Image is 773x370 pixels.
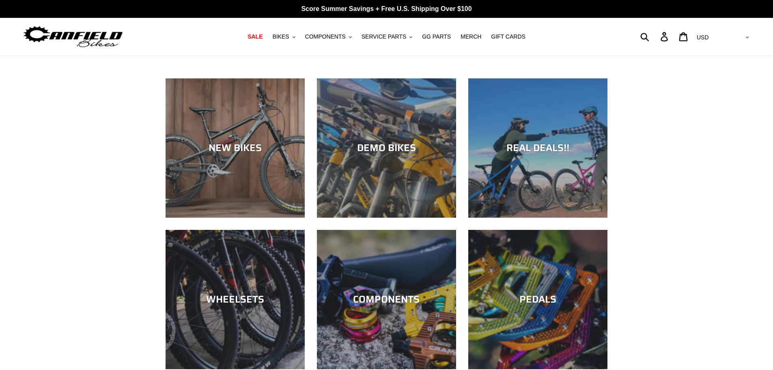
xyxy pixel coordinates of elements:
[487,31,530,42] a: GIFT CARDS
[468,78,607,218] a: REAL DEALS!!
[166,78,305,218] a: NEW BIKES
[645,28,665,45] input: Search
[166,294,305,305] div: WHEELSETS
[166,142,305,154] div: NEW BIKES
[418,31,455,42] a: GG PARTS
[468,294,607,305] div: PEDALS
[301,31,356,42] button: COMPONENTS
[456,31,485,42] a: MERCH
[468,142,607,154] div: REAL DEALS!!
[491,33,525,40] span: GIFT CARDS
[468,230,607,369] a: PEDALS
[166,230,305,369] a: WHEELSETS
[317,78,456,218] a: DEMO BIKES
[357,31,416,42] button: SERVICE PARTS
[317,294,456,305] div: COMPONENTS
[305,33,346,40] span: COMPONENTS
[243,31,267,42] a: SALE
[317,142,456,154] div: DEMO BIKES
[317,230,456,369] a: COMPONENTS
[268,31,299,42] button: BIKES
[272,33,289,40] span: BIKES
[461,33,481,40] span: MERCH
[362,33,406,40] span: SERVICE PARTS
[22,24,124,50] img: Canfield Bikes
[248,33,263,40] span: SALE
[422,33,451,40] span: GG PARTS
